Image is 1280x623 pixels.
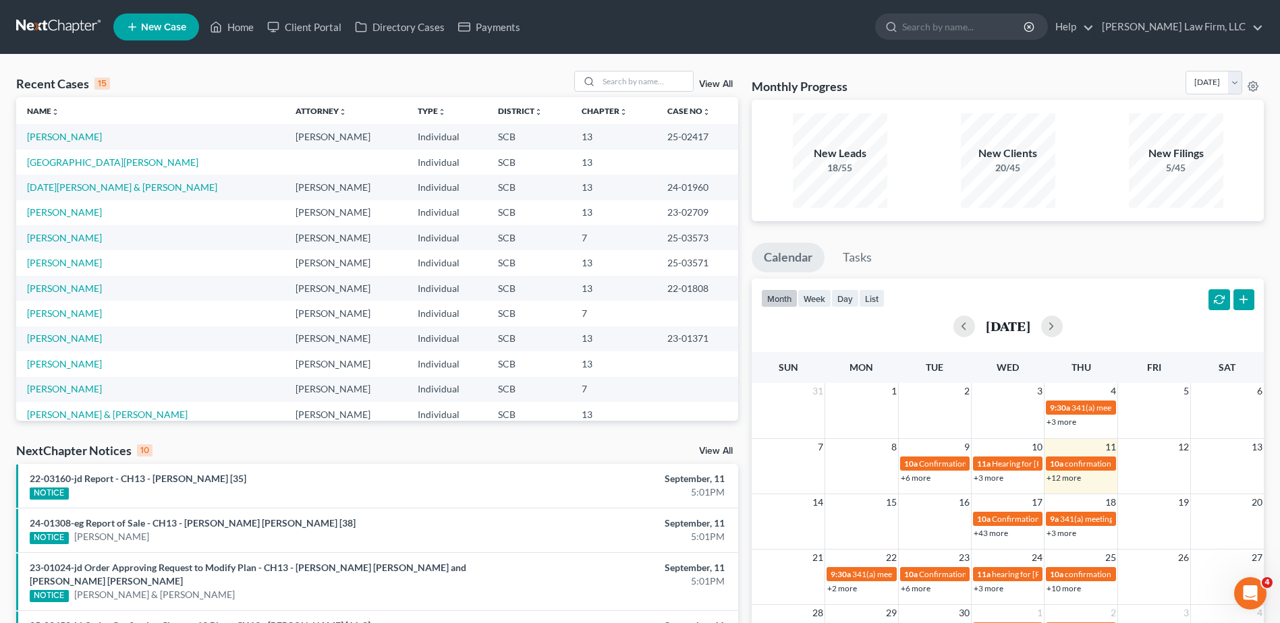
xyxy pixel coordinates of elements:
span: 12 [1177,439,1190,455]
span: Sun [779,361,798,373]
a: View All [699,446,733,456]
span: New Case [141,22,186,32]
td: SCB [487,250,571,275]
a: 24-01308-eg Report of Sale - CH13 - [PERSON_NAME] [PERSON_NAME] [38] [30,517,356,529]
input: Search by name... [902,14,1026,39]
span: 18 [1104,494,1117,510]
a: 22-03160-jd Report - CH13 - [PERSON_NAME] [35] [30,473,246,484]
span: hearing for [PERSON_NAME] [992,569,1096,579]
a: Calendar [752,243,825,272]
a: [GEOGRAPHIC_DATA][PERSON_NAME] [27,156,198,168]
span: 10a [1050,458,1063,469]
div: 20/45 [961,161,1055,175]
td: [PERSON_NAME] [285,377,407,402]
span: 11a [977,458,991,469]
span: 6 [1256,383,1264,399]
h3: Monthly Progress [752,78,847,94]
a: Chapterunfold_more [582,106,628,116]
span: 27 [1250,550,1264,566]
span: 341(a) meeting for [PERSON_NAME] [852,569,982,579]
button: month [761,289,798,307]
div: 5:01PM [502,485,725,499]
td: Individual [407,175,487,200]
div: September, 11 [502,516,725,530]
span: Confirmation hearing for [PERSON_NAME] [919,458,1072,469]
a: [DATE][PERSON_NAME] & [PERSON_NAME] [27,181,217,193]
span: 17 [1030,494,1044,510]
a: +2 more [827,583,857,593]
span: confirmation hearing for [PERSON_NAME] [1065,458,1217,469]
span: 10a [977,514,991,524]
a: Client Portal [260,15,348,39]
span: Fri [1147,361,1161,373]
span: 10a [904,458,918,469]
td: Individual [407,250,487,275]
td: SCB [487,301,571,326]
td: SCB [487,150,571,175]
span: 4 [1109,383,1117,399]
div: September, 11 [502,472,725,485]
a: 23-01024-jd Order Approving Request to Modify Plan - CH13 - [PERSON_NAME] [PERSON_NAME] and [PERS... [30,562,466,587]
a: +10 more [1047,583,1081,593]
i: unfold_more [534,108,542,116]
a: [PERSON_NAME] & [PERSON_NAME] [27,409,188,420]
div: NextChapter Notices [16,442,152,458]
span: Mon [850,361,873,373]
a: [PERSON_NAME] [27,307,102,319]
a: [PERSON_NAME] [27,257,102,268]
span: 29 [885,605,898,621]
button: day [831,289,859,307]
td: 7 [571,301,657,326]
a: +3 more [974,583,1003,593]
iframe: Intercom live chat [1234,577,1267,610]
i: unfold_more [619,108,628,116]
div: September, 11 [502,561,725,574]
span: 2 [963,383,971,399]
a: +3 more [1047,528,1076,538]
a: [PERSON_NAME] Law Firm, LLC [1095,15,1263,39]
td: [PERSON_NAME] [285,402,407,427]
td: Individual [407,150,487,175]
td: [PERSON_NAME] [285,250,407,275]
span: Sat [1219,361,1235,373]
span: 23 [957,550,971,566]
span: 22 [885,550,898,566]
a: Home [203,15,260,39]
span: 4 [1262,577,1273,588]
span: 1 [890,383,898,399]
a: [PERSON_NAME] [27,131,102,142]
i: unfold_more [51,108,59,116]
td: Individual [407,200,487,225]
td: SCB [487,402,571,427]
a: Case Nounfold_more [667,106,711,116]
a: Payments [451,15,527,39]
td: 13 [571,351,657,376]
a: Districtunfold_more [498,106,542,116]
td: 23-02709 [657,200,739,225]
a: +12 more [1047,473,1081,483]
td: SCB [487,377,571,402]
div: 18/55 [793,161,887,175]
span: 3 [1182,605,1190,621]
a: +43 more [974,528,1008,538]
span: 15 [885,494,898,510]
a: [PERSON_NAME] [27,206,102,218]
span: 24 [1030,550,1044,566]
div: New Leads [793,146,887,161]
button: week [798,289,831,307]
td: [PERSON_NAME] [285,301,407,326]
span: 11 [1104,439,1117,455]
span: 10 [1030,439,1044,455]
td: 13 [571,124,657,149]
a: Typeunfold_more [418,106,446,116]
span: 341(a) meeting for [PERSON_NAME] [1072,403,1202,413]
a: Nameunfold_more [27,106,59,116]
td: [PERSON_NAME] [285,276,407,301]
td: Individual [407,276,487,301]
span: 2 [1109,605,1117,621]
td: 22-01808 [657,276,739,301]
a: Tasks [831,243,884,272]
span: 7 [816,439,825,455]
i: unfold_more [339,108,347,116]
span: confirmation hearing for [PERSON_NAME] [1065,569,1217,579]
